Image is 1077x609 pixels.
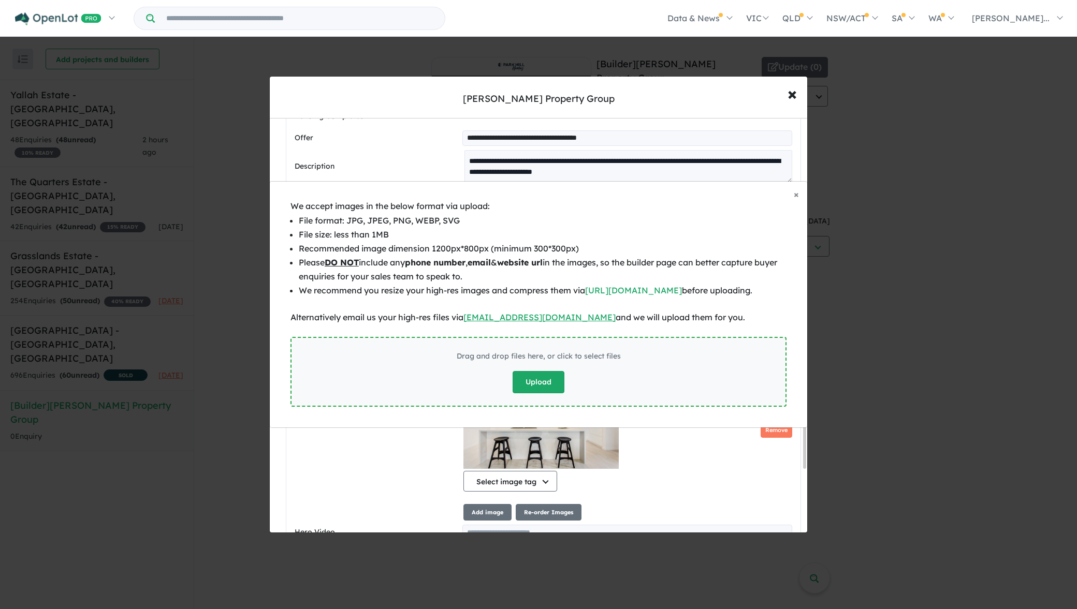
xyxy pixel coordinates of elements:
[299,228,787,242] li: File size: less than 1MB
[497,257,543,268] b: website url
[513,371,564,393] button: Upload
[299,256,787,284] li: Please include any , & in the images, so the builder page can better capture buyer enquiries for ...
[794,188,799,200] span: ×
[457,350,621,363] div: Drag and drop files here, or click to select files
[299,214,787,228] li: File format: JPG, JPEG, PNG, WEBP, SVG
[290,199,787,213] div: We accept images in the below format via upload:
[157,7,443,29] input: Try estate name, suburb, builder or developer
[468,257,491,268] b: email
[405,257,465,268] b: phone number
[290,310,787,324] div: Alternatively email us your high-res files via and we will upload them for you.
[463,312,616,322] a: [EMAIL_ADDRESS][DOMAIN_NAME]
[299,284,787,298] li: We recommend you resize your high-res images and compress them via before uploading.
[972,13,1050,23] span: [PERSON_NAME]...
[585,285,682,295] a: [URL][DOMAIN_NAME]
[15,12,101,25] img: Openlot PRO Logo White
[299,242,787,256] li: Recommended image dimension 1200px*800px (minimum 300*300px)
[325,257,359,268] u: DO NOT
